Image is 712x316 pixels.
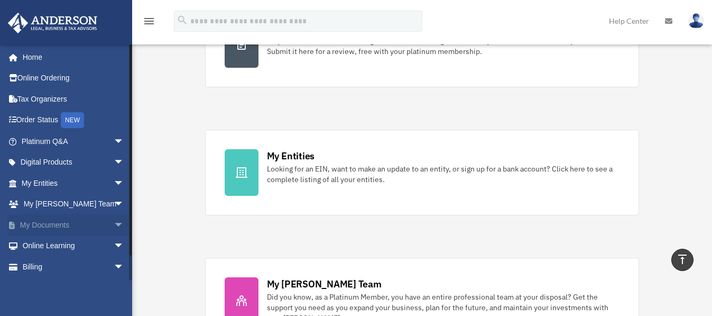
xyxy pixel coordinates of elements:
a: Platinum Q&Aarrow_drop_down [7,131,140,152]
span: arrow_drop_down [114,152,135,174]
div: Do you have a contract, rental agreement, or other legal document you would like an attorney's ad... [267,35,620,57]
i: vertical_align_top [676,253,689,266]
a: My Documentsarrow_drop_down [7,214,140,236]
a: Order StatusNEW [7,110,140,131]
a: menu [143,19,155,28]
a: Home [7,47,135,68]
i: search [177,14,188,26]
a: Billingarrow_drop_down [7,256,140,277]
span: arrow_drop_down [114,173,135,194]
span: arrow_drop_down [114,256,135,278]
a: vertical_align_top [671,249,693,271]
a: My [PERSON_NAME] Teamarrow_drop_down [7,194,140,215]
div: My Entities [267,149,315,162]
a: Online Ordering [7,68,140,89]
a: Digital Productsarrow_drop_down [7,152,140,173]
span: arrow_drop_down [114,194,135,215]
a: Events Calendar [7,277,140,299]
a: Contract Reviews Do you have a contract, rental agreement, or other legal document you would like... [205,2,640,87]
a: Tax Organizers [7,88,140,110]
i: menu [143,15,155,28]
div: My [PERSON_NAME] Team [267,277,382,291]
span: arrow_drop_down [114,214,135,236]
span: arrow_drop_down [114,131,135,152]
a: Online Learningarrow_drop_down [7,236,140,257]
a: My Entities Looking for an EIN, want to make an update to an entity, or sign up for a bank accoun... [205,130,640,215]
span: arrow_drop_down [114,236,135,257]
div: Looking for an EIN, want to make an update to an entity, or sign up for a bank account? Click her... [267,164,620,185]
a: My Entitiesarrow_drop_down [7,173,140,194]
img: User Pic [688,13,704,29]
img: Anderson Advisors Platinum Portal [5,13,100,33]
div: NEW [61,112,84,128]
